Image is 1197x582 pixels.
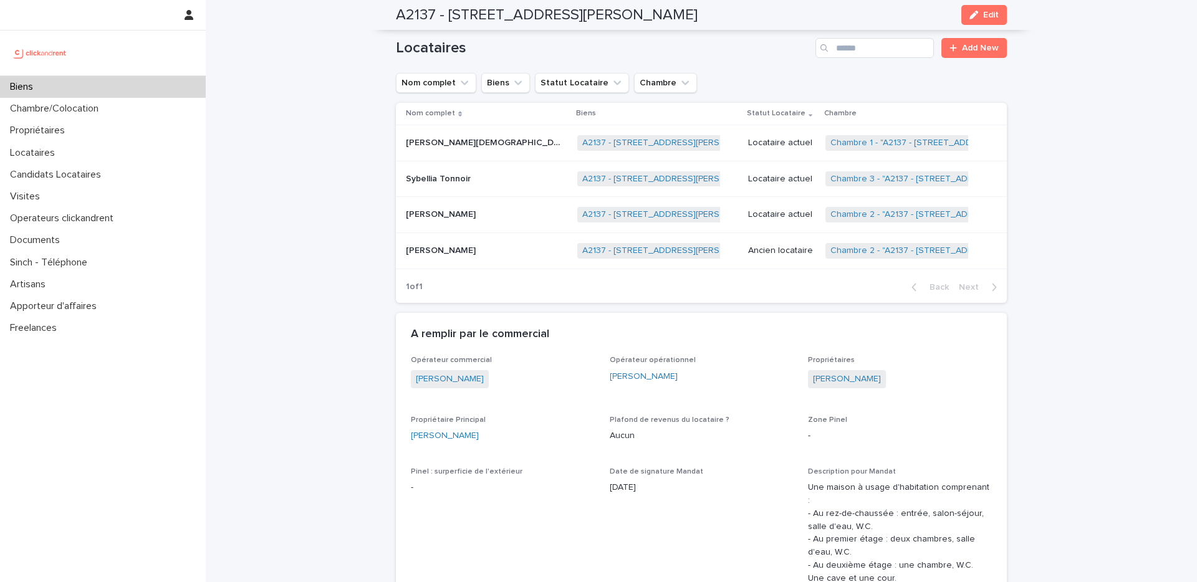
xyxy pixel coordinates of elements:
a: Chambre 2 - "A2137 - [STREET_ADDRESS][PERSON_NAME]" [830,246,1069,256]
span: Next [959,283,986,292]
a: Chambre 2 - "A2137 - [STREET_ADDRESS][PERSON_NAME]" [830,209,1069,220]
a: [PERSON_NAME] [416,373,484,386]
span: Plafond de revenus du locataire ? [610,416,729,424]
span: Opérateur commercial [411,356,492,364]
p: Artisans [5,279,55,290]
p: Visites [5,191,50,203]
span: Pinel : surperficie de l'extérieur [411,468,522,475]
h1: Locataires [396,39,810,57]
a: Chambre 3 - "A2137 - [STREET_ADDRESS][PERSON_NAME]" [830,174,1069,184]
a: A2137 - [STREET_ADDRESS][PERSON_NAME] [582,138,764,148]
h2: A remplir par le commercial [411,328,549,341]
button: Next [954,282,1007,293]
span: Edit [983,11,999,19]
p: Candidats Locataires [5,169,111,181]
tr: [PERSON_NAME][PERSON_NAME] A2137 - [STREET_ADDRESS][PERSON_NAME] Ancien locataireChambre 2 - "A21... [396,233,1007,269]
p: Biens [5,81,43,93]
p: Ancien locataire [748,246,815,256]
p: Chambre [824,107,857,120]
a: [PERSON_NAME] [411,429,479,442]
p: Operateurs clickandrent [5,212,123,224]
p: [PERSON_NAME] [406,243,478,256]
p: Locataire actuel [748,138,815,148]
a: Add New [941,38,1007,58]
p: [PERSON_NAME][DEMOGRAPHIC_DATA] [406,135,564,148]
a: A2137 - [STREET_ADDRESS][PERSON_NAME] [582,246,764,256]
span: Propriétaire Principal [411,416,486,424]
p: Apporteur d'affaires [5,300,107,312]
img: UCB0brd3T0yccxBKYDjQ [10,41,70,65]
p: Locataires [5,147,65,159]
a: [PERSON_NAME] [610,370,678,383]
span: Propriétaires [808,356,855,364]
tr: [PERSON_NAME][PERSON_NAME] A2137 - [STREET_ADDRESS][PERSON_NAME] Locataire actuelChambre 2 - "A21... [396,197,1007,233]
p: - [808,429,992,442]
button: Biens [481,73,530,93]
button: Statut Locataire [535,73,629,93]
button: Chambre [634,73,697,93]
p: Aucun [610,429,794,442]
a: Chambre 1 - "A2137 - [STREET_ADDRESS][PERSON_NAME]" [830,138,1067,148]
p: Chambre/Colocation [5,103,108,115]
span: Description pour Mandat [808,468,896,475]
p: [PERSON_NAME] [406,207,478,220]
a: A2137 - [STREET_ADDRESS][PERSON_NAME] [582,209,764,220]
p: Nom complet [406,107,455,120]
button: Edit [961,5,1007,25]
span: Date de signature Mandat [610,468,703,475]
p: Documents [5,234,70,246]
p: Locataire actuel [748,174,815,184]
a: [PERSON_NAME] [813,373,881,386]
p: Locataire actuel [748,209,815,220]
p: Sinch - Téléphone [5,257,97,269]
span: Add New [962,44,999,52]
p: Statut Locataire [747,107,805,120]
tr: [PERSON_NAME][DEMOGRAPHIC_DATA][PERSON_NAME][DEMOGRAPHIC_DATA] A2137 - [STREET_ADDRESS][PERSON_NA... [396,125,1007,161]
button: Back [901,282,954,293]
p: 1 of 1 [396,272,433,302]
p: Freelances [5,322,67,334]
a: A2137 - [STREET_ADDRESS][PERSON_NAME] [582,174,764,184]
p: Propriétaires [5,125,75,136]
p: Sybellia Tonnoir [406,171,473,184]
tr: Sybellia TonnoirSybellia Tonnoir A2137 - [STREET_ADDRESS][PERSON_NAME] Locataire actuelChambre 3 ... [396,161,1007,197]
p: Biens [576,107,596,120]
span: Opérateur opérationnel [610,356,696,364]
h2: A2137 - [STREET_ADDRESS][PERSON_NAME] [396,6,698,24]
input: Search [815,38,934,58]
p: [DATE] [610,481,794,494]
p: - [411,481,595,494]
span: Back [922,283,949,292]
button: Nom complet [396,73,476,93]
span: Zone Pinel [808,416,847,424]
